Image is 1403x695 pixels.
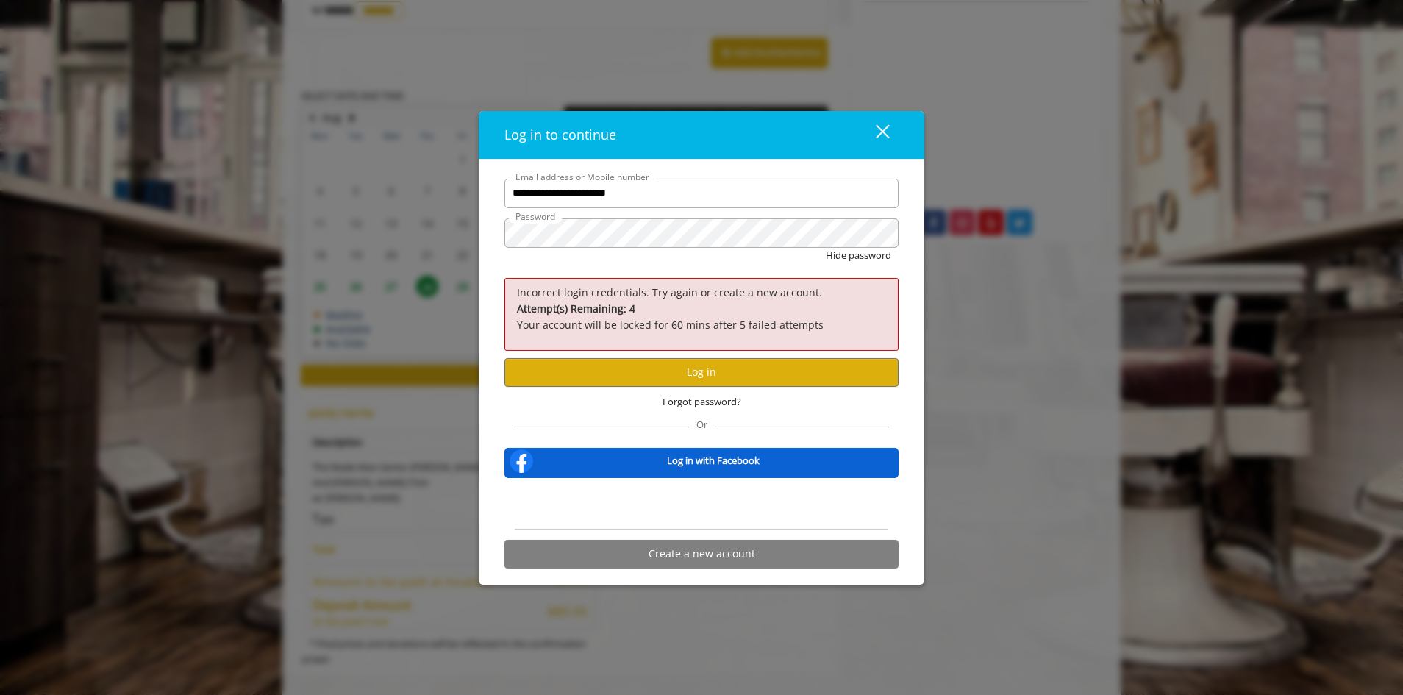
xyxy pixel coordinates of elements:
[663,394,741,410] span: Forgot password?
[507,446,536,476] img: facebook-logo
[504,126,616,143] span: Log in to continue
[826,248,891,263] button: Hide password
[859,124,888,146] div: close dialog
[849,120,899,150] button: close dialog
[508,210,563,224] label: Password
[517,301,886,334] p: Your account will be locked for 60 mins after 5 failed attempts
[517,302,635,316] b: Attempt(s) Remaining: 4
[508,170,657,184] label: Email address or Mobile number
[504,179,899,208] input: Email address or Mobile number
[504,218,899,248] input: Password
[689,418,715,431] span: Or
[504,540,899,569] button: Create a new account
[612,488,791,520] iframe: Sign in with Google Button
[667,453,760,468] b: Log in with Facebook
[517,285,822,299] span: Incorrect login credentials. Try again or create a new account.
[504,358,899,387] button: Log in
